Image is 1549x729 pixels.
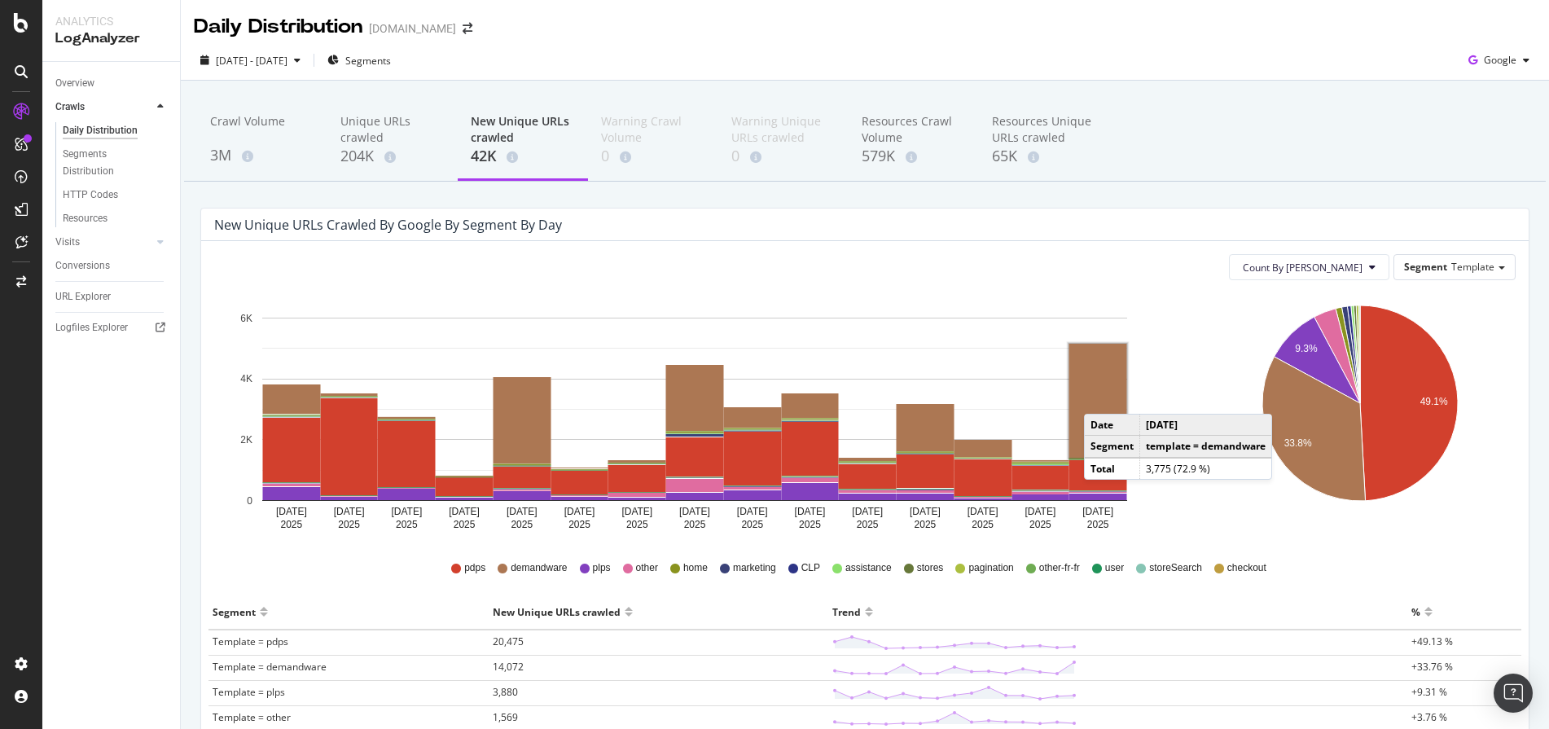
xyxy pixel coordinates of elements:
[493,660,524,674] span: 14,072
[1462,47,1536,73] button: Google
[601,146,705,167] div: 0
[511,561,567,575] span: demandware
[493,685,518,699] span: 3,880
[247,495,252,507] text: 0
[857,519,879,530] text: 2025
[1411,599,1420,625] div: %
[733,561,776,575] span: marketing
[340,113,445,146] div: Unique URLs crawled
[63,210,169,227] a: Resources
[1085,458,1140,479] td: Total
[213,635,288,648] span: Template = pdps
[493,599,621,625] div: New Unique URLs crawled
[737,506,768,517] text: [DATE]
[1284,437,1312,449] text: 33.8%
[63,187,118,204] div: HTTP Codes
[55,13,167,29] div: Analytics
[564,506,595,517] text: [DATE]
[862,113,966,146] div: Resources Crawl Volume
[1140,436,1272,458] td: template = demandware
[626,519,648,530] text: 2025
[593,561,611,575] span: plps
[1494,674,1533,713] div: Open Intercom Messenger
[801,561,820,575] span: CLP
[210,113,314,144] div: Crawl Volume
[396,519,418,530] text: 2025
[1140,458,1272,479] td: 3,775 (72.9 %)
[1149,561,1202,575] span: storeSearch
[1243,261,1363,274] span: Count By Day
[471,146,575,167] div: 42K
[1411,710,1447,724] span: +3.76 %
[684,519,706,530] text: 2025
[240,313,252,324] text: 6K
[972,519,994,530] text: 2025
[55,29,167,48] div: LogAnalyzer
[1140,415,1272,436] td: [DATE]
[213,685,285,699] span: Template = plps
[493,710,518,724] span: 1,569
[55,257,110,274] div: Conversions
[493,635,524,648] span: 20,475
[55,319,128,336] div: Logfiles Explorer
[63,187,169,204] a: HTTP Codes
[621,506,652,517] text: [DATE]
[679,506,710,517] text: [DATE]
[213,599,256,625] div: Segment
[1404,260,1447,274] span: Segment
[214,293,1175,538] div: A chart.
[917,561,944,575] span: stores
[968,506,998,517] text: [DATE]
[63,146,153,180] div: Segments Distribution
[471,113,575,146] div: New Unique URLs crawled
[862,146,966,167] div: 579K
[1082,506,1113,517] text: [DATE]
[276,506,307,517] text: [DATE]
[464,561,485,575] span: pdps
[1295,344,1318,355] text: 9.3%
[55,99,85,116] div: Crawls
[832,599,861,625] div: Trend
[799,519,821,530] text: 2025
[63,122,169,139] a: Daily Distribution
[968,561,1013,575] span: pagination
[55,257,169,274] a: Conversions
[910,506,941,517] text: [DATE]
[1105,561,1124,575] span: user
[391,506,422,517] text: [DATE]
[55,99,152,116] a: Crawls
[1411,660,1453,674] span: +33.76 %
[1085,415,1140,436] td: Date
[454,519,476,530] text: 2025
[369,20,456,37] div: [DOMAIN_NAME]
[1025,506,1056,517] text: [DATE]
[845,561,892,575] span: assistance
[213,710,291,724] span: Template = other
[1229,254,1389,280] button: Count By [PERSON_NAME]
[1420,396,1448,407] text: 49.1%
[55,234,152,251] a: Visits
[1411,685,1447,699] span: +9.31 %
[511,519,533,530] text: 2025
[240,434,252,446] text: 2K
[741,519,763,530] text: 2025
[852,506,883,517] text: [DATE]
[1029,519,1051,530] text: 2025
[194,13,362,41] div: Daily Distribution
[1085,436,1140,458] td: Segment
[1411,635,1453,648] span: +49.13 %
[1227,561,1266,575] span: checkout
[992,146,1096,167] div: 65K
[795,506,826,517] text: [DATE]
[321,47,397,73] button: Segments
[63,122,138,139] div: Daily Distribution
[601,113,705,146] div: Warning Crawl Volume
[568,519,590,530] text: 2025
[1484,53,1516,67] span: Google
[55,75,169,92] a: Overview
[55,319,169,336] a: Logfiles Explorer
[507,506,538,517] text: [DATE]
[915,519,937,530] text: 2025
[1209,293,1512,538] svg: A chart.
